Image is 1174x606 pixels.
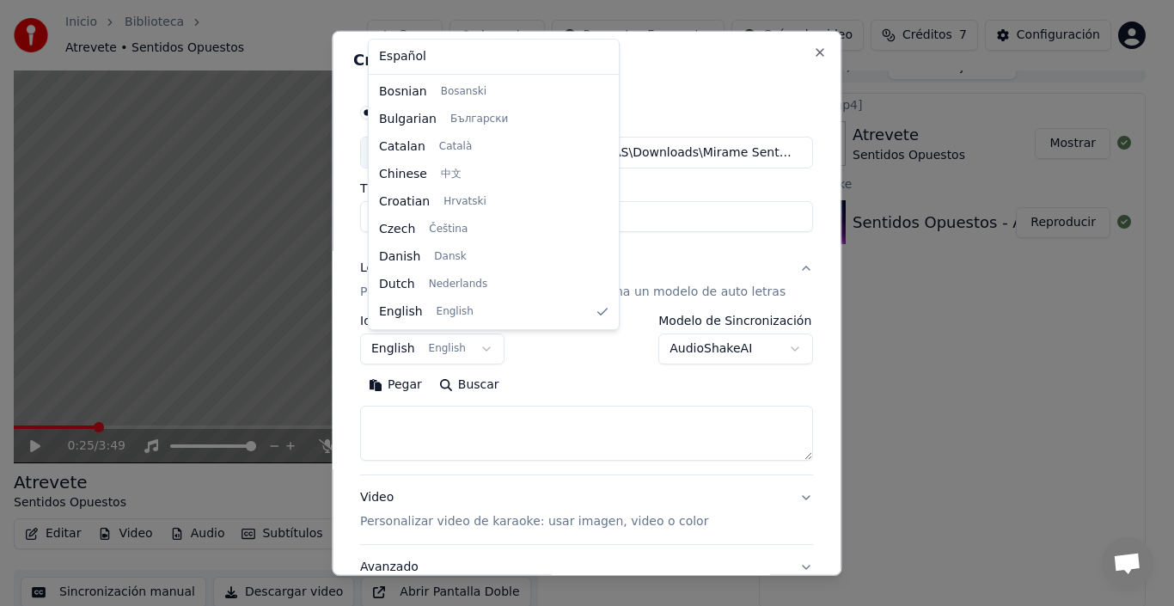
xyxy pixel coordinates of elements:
[379,221,415,238] span: Czech
[379,166,427,183] span: Chinese
[379,303,423,321] span: English
[429,278,487,291] span: Nederlands
[379,248,420,266] span: Danish
[379,48,426,65] span: Español
[379,138,425,156] span: Catalan
[379,111,437,128] span: Bulgarian
[429,223,468,236] span: Čeština
[441,168,462,181] span: 中文
[379,276,415,293] span: Dutch
[443,195,486,209] span: Hrvatski
[379,83,427,101] span: Bosnian
[439,140,472,154] span: Català
[379,193,430,211] span: Croatian
[441,85,486,99] span: Bosanski
[450,113,508,126] span: Български
[434,250,466,264] span: Dansk
[437,305,474,319] span: English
